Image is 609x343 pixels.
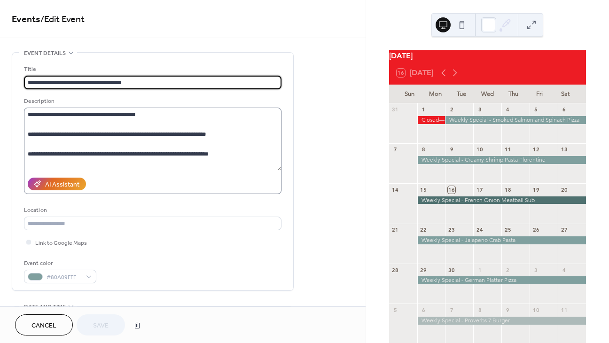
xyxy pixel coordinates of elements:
div: Tue [448,85,474,103]
div: 14 [392,186,399,193]
div: 16 [448,186,455,193]
div: 15 [420,186,427,193]
div: [DATE] [389,50,586,62]
div: 7 [392,146,399,153]
div: Description [24,96,280,106]
div: 5 [392,306,399,313]
div: 9 [448,146,455,153]
div: 20 [561,186,568,193]
div: AI Assistant [45,180,79,190]
button: Cancel [15,314,73,335]
div: 21 [392,226,399,234]
div: Location [24,205,280,215]
div: 3 [532,266,539,273]
span: Date and time [24,302,66,312]
div: Weekly Special - French Onion Meatball Sub [417,196,586,204]
div: 3 [476,106,483,113]
div: Weekly Special - Jalapeno Crab Pasta [417,236,586,244]
span: Cancel [31,321,56,331]
div: Sat [553,85,578,103]
div: Wed [475,85,500,103]
span: Event details [24,48,66,58]
div: 2 [504,266,511,273]
div: 10 [476,146,483,153]
div: Sun [397,85,422,103]
div: 25 [504,226,511,234]
div: 2 [448,106,455,113]
div: 24 [476,226,483,234]
div: 7 [448,306,455,313]
div: 28 [392,266,399,273]
div: 11 [561,306,568,313]
div: Thu [500,85,526,103]
div: Closed—Labor Day [417,116,445,124]
div: Weekly Special - German Platter Pizza [417,276,586,284]
div: 4 [504,106,511,113]
div: Weekly Special - Creamy Shrimp Pasta Florentine [417,156,586,164]
span: #80A09FFF [47,273,81,282]
div: 12 [532,146,539,153]
div: 6 [561,106,568,113]
div: 23 [448,226,455,234]
div: 18 [504,186,511,193]
div: 6 [420,306,427,313]
div: 9 [504,306,511,313]
div: 1 [476,266,483,273]
div: 26 [532,226,539,234]
div: 31 [392,106,399,113]
div: 27 [561,226,568,234]
button: AI Assistant [28,178,86,190]
div: Weekly Special - Smoked Salmon and Spinach Pizza [445,116,586,124]
div: 29 [420,266,427,273]
div: Event color [24,258,94,268]
div: Title [24,64,280,74]
div: Mon [422,85,448,103]
div: 8 [420,146,427,153]
div: 8 [476,306,483,313]
div: 13 [561,146,568,153]
span: Link to Google Maps [35,238,87,248]
div: 19 [532,186,539,193]
div: 30 [448,266,455,273]
div: 17 [476,186,483,193]
div: 22 [420,226,427,234]
a: Events [12,10,40,29]
div: 5 [532,106,539,113]
div: Weekly Special - Proverbs 7 Burger [417,317,586,325]
div: 10 [532,306,539,313]
div: 1 [420,106,427,113]
div: 4 [561,266,568,273]
span: / Edit Event [40,10,85,29]
div: Fri [526,85,552,103]
div: 11 [504,146,511,153]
